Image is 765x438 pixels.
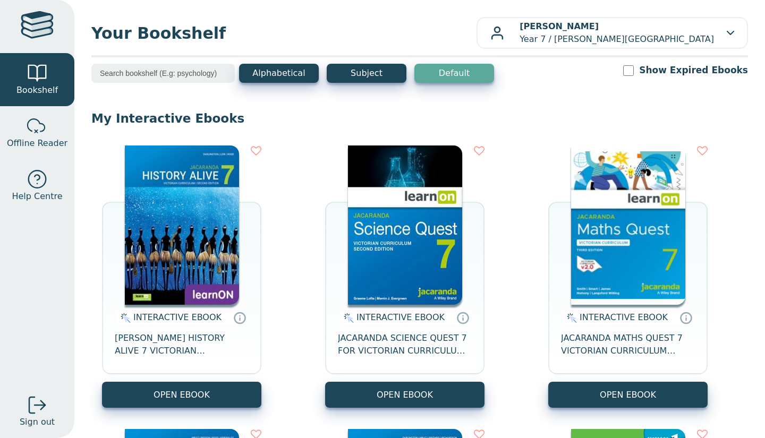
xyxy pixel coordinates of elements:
span: INTERACTIVE EBOOK [356,312,445,322]
img: d4781fba-7f91-e911-a97e-0272d098c78b.jpg [125,145,239,305]
button: OPEN EBOOK [325,382,484,408]
button: Alphabetical [239,64,319,83]
b: [PERSON_NAME] [520,21,599,31]
button: [PERSON_NAME]Year 7 / [PERSON_NAME][GEOGRAPHIC_DATA] [477,17,748,49]
button: OPEN EBOOK [548,382,708,408]
span: [PERSON_NAME] HISTORY ALIVE 7 VICTORIAN CURRICULUM LEARNON EBOOK 2E [115,332,249,357]
img: interactive.svg [117,312,131,324]
img: interactive.svg [564,312,577,324]
span: INTERACTIVE EBOOK [133,312,222,322]
a: Interactive eBooks are accessed online via the publisher’s portal. They contain interactive resou... [456,311,469,324]
span: JACARANDA MATHS QUEST 7 VICTORIAN CURRICULUM LEARNON EBOOK 3E [561,332,695,357]
span: Bookshelf [16,84,58,97]
p: My Interactive Ebooks [91,110,748,126]
a: Interactive eBooks are accessed online via the publisher’s portal. They contain interactive resou... [233,311,246,324]
label: Show Expired Ebooks [639,64,748,77]
img: interactive.svg [341,312,354,324]
span: INTERACTIVE EBOOK [580,312,668,322]
input: Search bookshelf (E.g: psychology) [91,64,235,83]
span: Your Bookshelf [91,21,477,45]
img: b87b3e28-4171-4aeb-a345-7fa4fe4e6e25.jpg [571,145,685,305]
span: Help Centre [12,190,62,203]
p: Year 7 / [PERSON_NAME][GEOGRAPHIC_DATA] [520,20,714,46]
span: JACARANDA SCIENCE QUEST 7 FOR VICTORIAN CURRICULUM LEARNON 2E EBOOK [338,332,472,357]
a: Interactive eBooks are accessed online via the publisher’s portal. They contain interactive resou... [679,311,692,324]
button: Subject [327,64,406,83]
span: Sign out [20,416,55,428]
button: OPEN EBOOK [102,382,261,408]
span: Offline Reader [7,137,67,150]
img: 329c5ec2-5188-ea11-a992-0272d098c78b.jpg [348,145,462,305]
button: Default [414,64,494,83]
